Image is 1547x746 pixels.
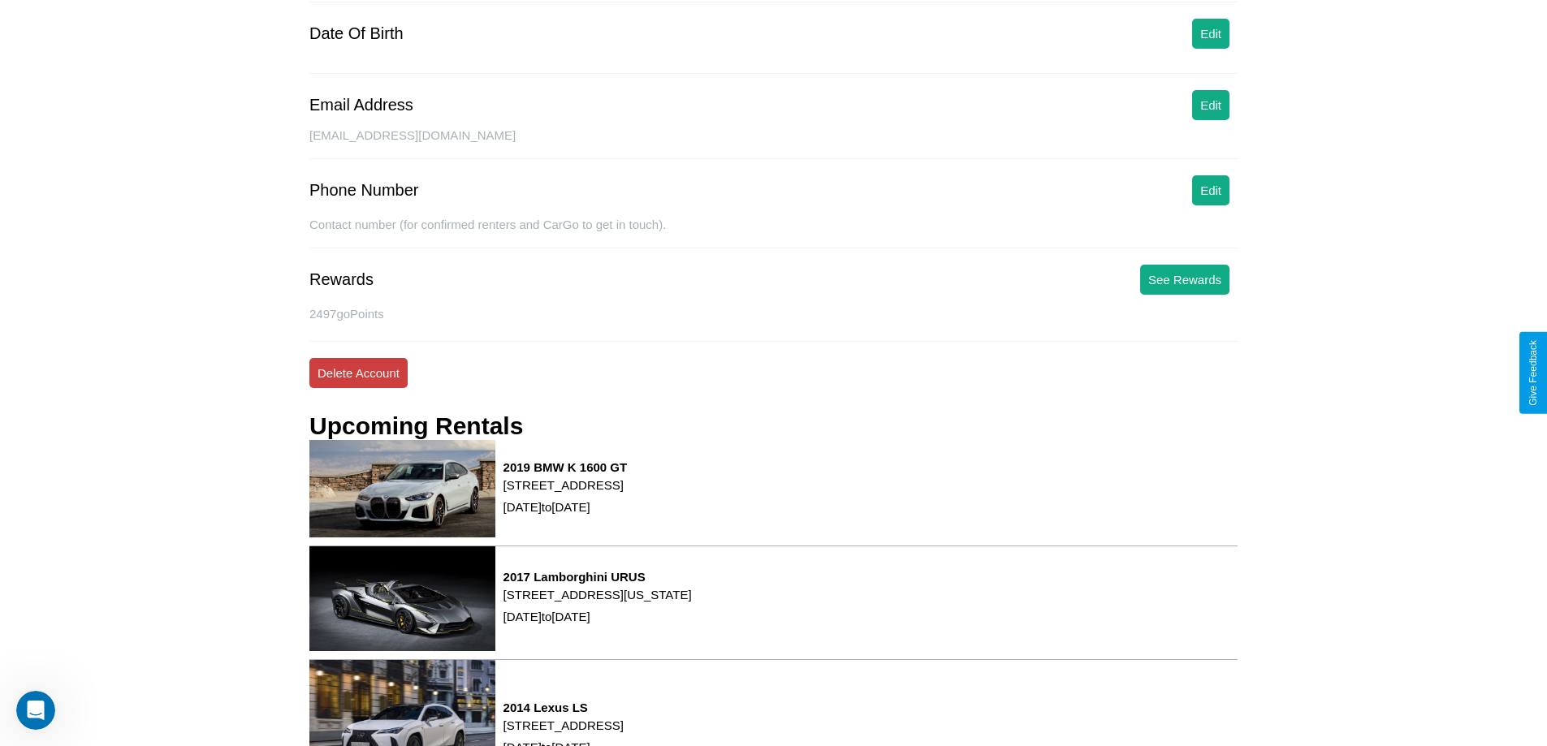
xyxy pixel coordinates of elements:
p: [DATE] to [DATE] [503,606,692,627]
iframe: Intercom live chat [16,691,55,730]
h3: Upcoming Rentals [309,412,523,440]
div: Email Address [309,96,413,114]
button: Edit [1192,19,1229,49]
p: [STREET_ADDRESS] [503,714,624,736]
div: Rewards [309,270,374,289]
p: 2497 goPoints [309,303,1238,325]
button: Edit [1192,175,1229,205]
div: Date Of Birth [309,24,404,43]
button: See Rewards [1140,265,1229,295]
button: Delete Account [309,358,408,388]
div: Contact number (for confirmed renters and CarGo to get in touch). [309,218,1238,248]
h3: 2014 Lexus LS [503,701,624,714]
h3: 2017 Lamborghini URUS [503,570,692,584]
img: rental [309,440,495,537]
p: [STREET_ADDRESS] [503,474,628,496]
button: Edit [1192,90,1229,120]
div: [EMAIL_ADDRESS][DOMAIN_NAME] [309,128,1238,159]
img: rental [309,546,495,651]
div: Give Feedback [1528,340,1539,406]
p: [STREET_ADDRESS][US_STATE] [503,584,692,606]
p: [DATE] to [DATE] [503,496,628,518]
div: Phone Number [309,181,419,200]
h3: 2019 BMW K 1600 GT [503,460,628,474]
